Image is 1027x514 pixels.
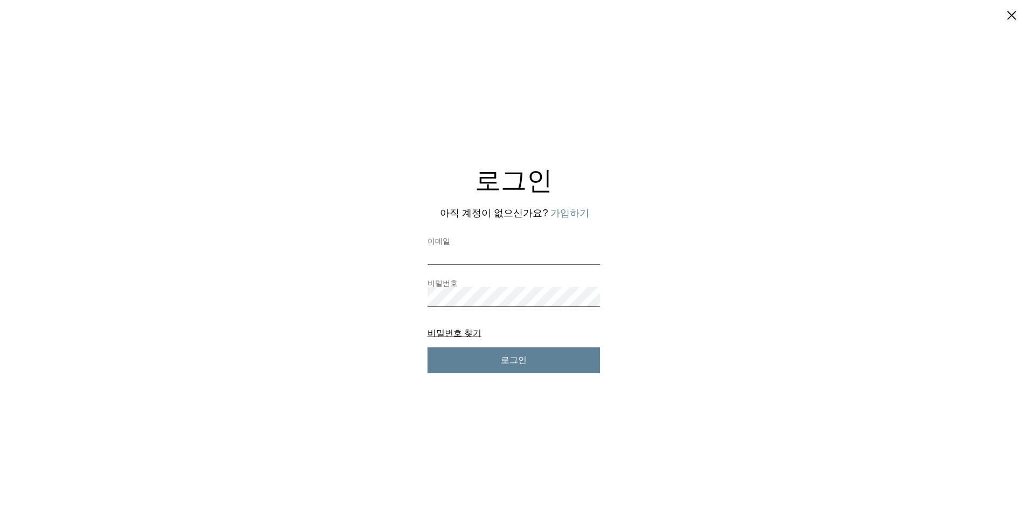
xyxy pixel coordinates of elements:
button: 닫기 [1005,9,1018,24]
button: 로그인 [428,347,600,373]
button: 비밀번호 찾기 [428,328,481,338]
button: 아직 계정이 없으신가요? 가입하기 [550,207,589,220]
label: 이메일 [428,237,600,245]
span: 아직 계정이 없으신가요? [440,208,548,218]
label: 비밀번호 [428,279,600,287]
span: 로그인 [501,355,527,366]
h2: 로그인 [428,168,600,194]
